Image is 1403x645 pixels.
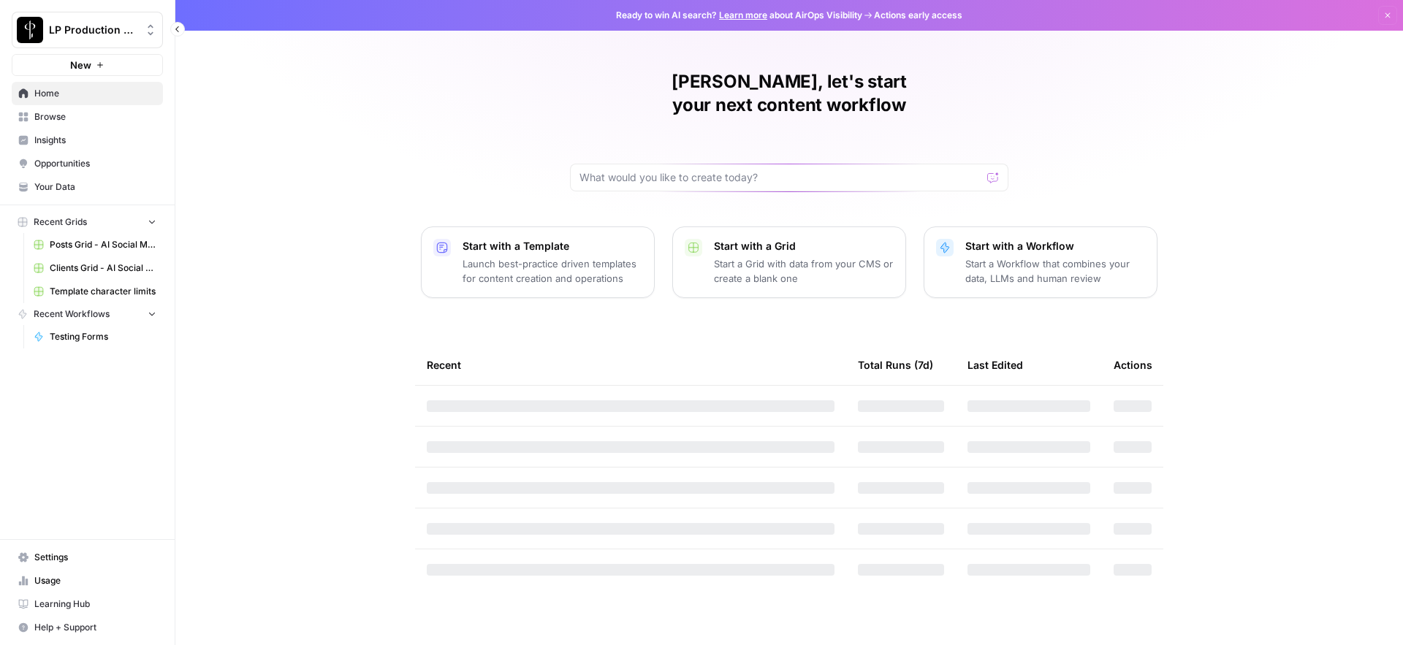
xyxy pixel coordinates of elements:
[27,325,163,348] a: Testing Forms
[463,256,642,286] p: Launch best-practice driven templates for content creation and operations
[874,9,962,22] span: Actions early access
[463,239,642,253] p: Start with a Template
[50,330,156,343] span: Testing Forms
[34,308,110,321] span: Recent Workflows
[12,82,163,105] a: Home
[27,280,163,303] a: Template character limits
[49,23,137,37] span: LP Production Workloads
[27,256,163,280] a: Clients Grid - AI Social Media
[672,226,906,298] button: Start with a GridStart a Grid with data from your CMS or create a blank one
[12,569,163,592] a: Usage
[34,110,156,123] span: Browse
[34,574,156,587] span: Usage
[579,170,981,185] input: What would you like to create today?
[12,129,163,152] a: Insights
[924,226,1157,298] button: Start with a WorkflowStart a Workflow that combines your data, LLMs and human review
[50,285,156,298] span: Template character limits
[427,345,834,385] div: Recent
[12,175,163,199] a: Your Data
[12,152,163,175] a: Opportunities
[12,303,163,325] button: Recent Workflows
[570,70,1008,117] h1: [PERSON_NAME], let's start your next content workflow
[34,87,156,100] span: Home
[858,345,933,385] div: Total Runs (7d)
[1114,345,1152,385] div: Actions
[12,616,163,639] button: Help + Support
[12,211,163,233] button: Recent Grids
[27,233,163,256] a: Posts Grid - AI Social Media
[12,592,163,616] a: Learning Hub
[421,226,655,298] button: Start with a TemplateLaunch best-practice driven templates for content creation and operations
[616,9,862,22] span: Ready to win AI search? about AirOps Visibility
[50,262,156,275] span: Clients Grid - AI Social Media
[12,12,163,48] button: Workspace: LP Production Workloads
[34,598,156,611] span: Learning Hub
[17,17,43,43] img: LP Production Workloads Logo
[714,239,894,253] p: Start with a Grid
[34,621,156,634] span: Help + Support
[965,239,1145,253] p: Start with a Workflow
[714,256,894,286] p: Start a Grid with data from your CMS or create a blank one
[70,58,91,72] span: New
[12,105,163,129] a: Browse
[965,256,1145,286] p: Start a Workflow that combines your data, LLMs and human review
[34,157,156,170] span: Opportunities
[967,345,1023,385] div: Last Edited
[34,215,87,229] span: Recent Grids
[12,546,163,569] a: Settings
[34,180,156,194] span: Your Data
[12,54,163,76] button: New
[34,551,156,564] span: Settings
[50,238,156,251] span: Posts Grid - AI Social Media
[719,9,767,20] a: Learn more
[34,134,156,147] span: Insights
